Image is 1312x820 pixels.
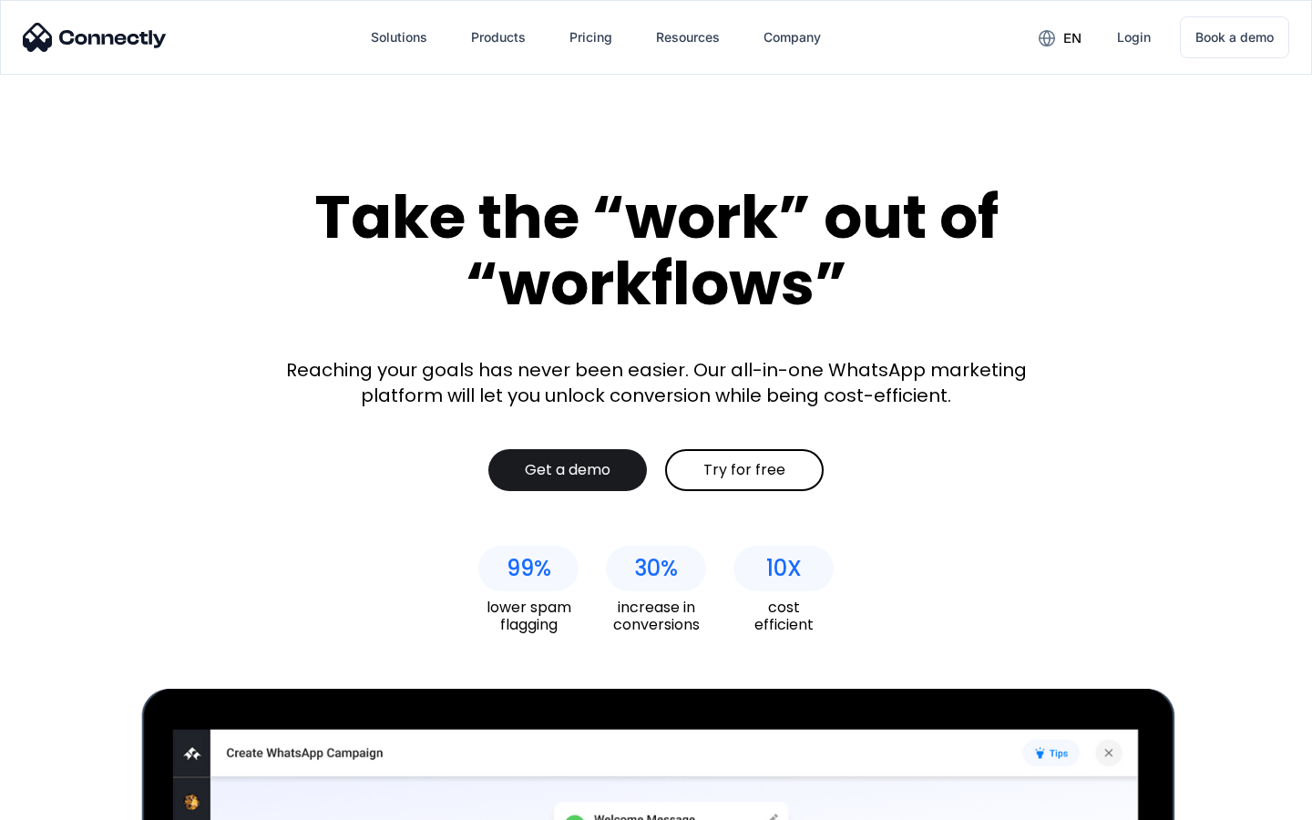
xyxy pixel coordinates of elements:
[246,184,1066,316] div: Take the “work” out of “workflows”
[766,556,802,581] div: 10X
[703,461,785,479] div: Try for free
[488,449,647,491] a: Get a demo
[273,357,1039,408] div: Reaching your goals has never been easier. Our all-in-one WhatsApp marketing platform will let yo...
[1063,26,1081,51] div: en
[665,449,824,491] a: Try for free
[555,15,627,59] a: Pricing
[1117,25,1151,50] div: Login
[525,461,610,479] div: Get a demo
[478,599,579,633] div: lower spam flagging
[634,556,678,581] div: 30%
[606,599,706,633] div: increase in conversions
[1180,16,1289,58] a: Book a demo
[764,25,821,50] div: Company
[36,788,109,814] ul: Language list
[656,25,720,50] div: Resources
[733,599,834,633] div: cost efficient
[23,23,167,52] img: Connectly Logo
[1102,15,1165,59] a: Login
[18,788,109,814] aside: Language selected: English
[471,25,526,50] div: Products
[507,556,551,581] div: 99%
[569,25,612,50] div: Pricing
[371,25,427,50] div: Solutions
